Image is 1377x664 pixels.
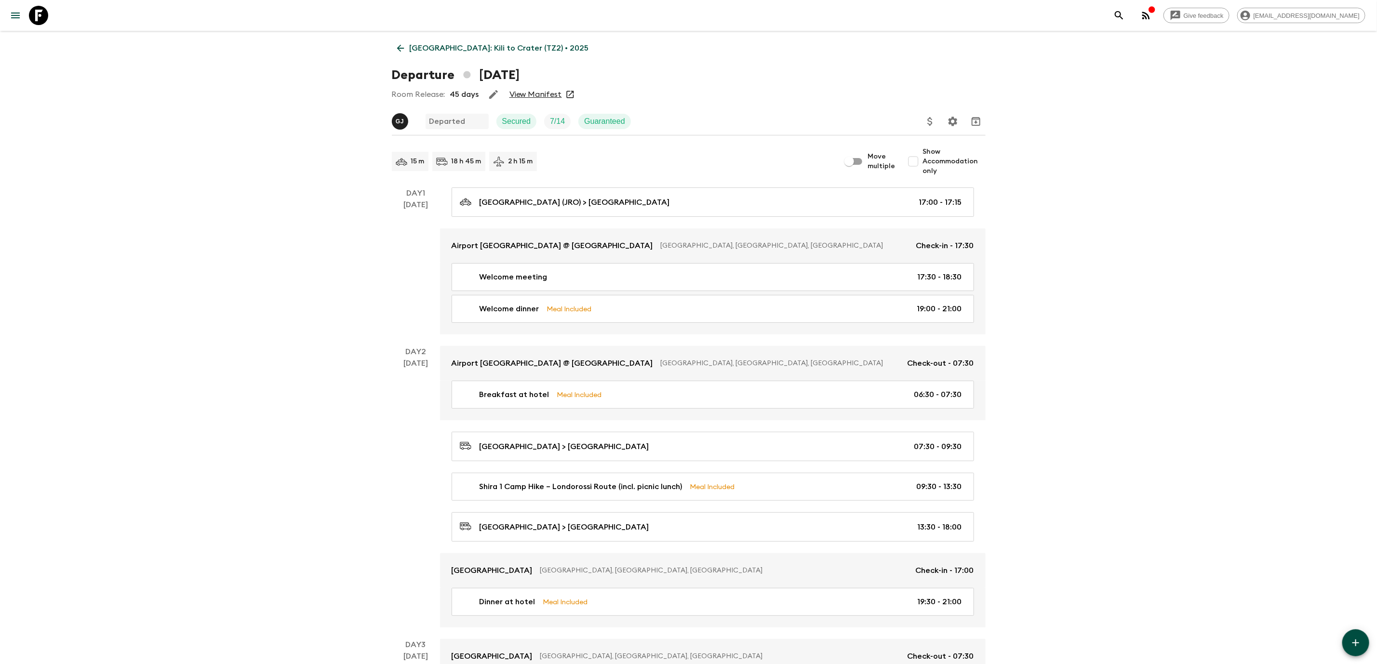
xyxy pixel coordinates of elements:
p: 45 days [450,89,479,100]
span: Gerald John [392,116,410,124]
span: Show Accommodation only [923,147,986,176]
a: [GEOGRAPHIC_DATA] > [GEOGRAPHIC_DATA]07:30 - 09:30 [452,432,974,461]
p: [GEOGRAPHIC_DATA], [GEOGRAPHIC_DATA], [GEOGRAPHIC_DATA] [661,241,909,251]
a: [GEOGRAPHIC_DATA] (JRO) > [GEOGRAPHIC_DATA]17:00 - 17:15 [452,187,974,217]
button: Update Price, Early Bird Discount and Costs [921,112,940,131]
p: Secured [502,116,531,127]
p: 07:30 - 09:30 [914,441,962,452]
a: [GEOGRAPHIC_DATA]: Kili to Crater (TZ2) • 2025 [392,39,594,58]
p: Airport [GEOGRAPHIC_DATA] @ [GEOGRAPHIC_DATA] [452,358,653,369]
p: [GEOGRAPHIC_DATA], [GEOGRAPHIC_DATA], [GEOGRAPHIC_DATA] [540,651,900,661]
p: 17:00 - 17:15 [919,197,962,208]
p: [GEOGRAPHIC_DATA], [GEOGRAPHIC_DATA], [GEOGRAPHIC_DATA] [540,566,908,575]
button: Settings [943,112,963,131]
p: 13:30 - 18:00 [918,521,962,533]
p: [GEOGRAPHIC_DATA], [GEOGRAPHIC_DATA], [GEOGRAPHIC_DATA] [661,359,900,368]
p: Check-out - 07:30 [908,651,974,662]
p: [GEOGRAPHIC_DATA] (JRO) > [GEOGRAPHIC_DATA] [480,197,670,208]
p: Guaranteed [584,116,625,127]
p: [GEOGRAPHIC_DATA] [452,565,533,576]
div: [DATE] [403,199,428,334]
p: Meal Included [690,481,735,492]
p: 2 h 15 m [508,157,533,166]
p: 06:30 - 07:30 [914,389,962,400]
div: Trip Fill [544,114,571,129]
p: 7 / 14 [550,116,565,127]
a: Shira 1 Camp Hike – Londorossi Route (incl. picnic lunch)Meal Included09:30 - 13:30 [452,473,974,501]
div: [DATE] [403,358,428,627]
p: Day 3 [392,639,440,651]
div: [EMAIL_ADDRESS][DOMAIN_NAME] [1237,8,1365,23]
p: Welcome dinner [480,303,539,315]
a: [GEOGRAPHIC_DATA] > [GEOGRAPHIC_DATA]13:30 - 18:00 [452,512,974,542]
a: Give feedback [1163,8,1230,23]
div: Secured [496,114,537,129]
p: Dinner at hotel [480,596,535,608]
button: menu [6,6,25,25]
p: Meal Included [547,304,592,314]
p: 18 h 45 m [452,157,481,166]
p: Check-in - 17:00 [916,565,974,576]
span: Give feedback [1178,12,1229,19]
a: Breakfast at hotelMeal Included06:30 - 07:30 [452,381,974,409]
p: Airport [GEOGRAPHIC_DATA] @ [GEOGRAPHIC_DATA] [452,240,653,252]
p: Check-out - 07:30 [908,358,974,369]
p: Day 2 [392,346,440,358]
p: [GEOGRAPHIC_DATA] [452,651,533,662]
p: 19:00 - 21:00 [917,303,962,315]
a: Airport [GEOGRAPHIC_DATA] @ [GEOGRAPHIC_DATA][GEOGRAPHIC_DATA], [GEOGRAPHIC_DATA], [GEOGRAPHIC_DA... [440,228,986,263]
a: View Manifest [509,90,562,99]
p: Departed [429,116,466,127]
p: Check-in - 17:30 [916,240,974,252]
button: search adventures [1110,6,1129,25]
p: Room Release: [392,89,445,100]
p: Shira 1 Camp Hike – Londorossi Route (incl. picnic lunch) [480,481,682,492]
a: Welcome dinnerMeal Included19:00 - 21:00 [452,295,974,323]
p: 15 m [411,157,425,166]
p: Meal Included [543,597,588,607]
a: [GEOGRAPHIC_DATA][GEOGRAPHIC_DATA], [GEOGRAPHIC_DATA], [GEOGRAPHIC_DATA]Check-in - 17:00 [440,553,986,588]
p: [GEOGRAPHIC_DATA] > [GEOGRAPHIC_DATA] [480,521,649,533]
p: [GEOGRAPHIC_DATA] > [GEOGRAPHIC_DATA] [480,441,649,452]
p: Welcome meeting [480,271,548,283]
p: Day 1 [392,187,440,199]
p: 09:30 - 13:30 [917,481,962,492]
a: Welcome meeting17:30 - 18:30 [452,263,974,291]
p: Meal Included [557,389,602,400]
a: Airport [GEOGRAPHIC_DATA] @ [GEOGRAPHIC_DATA][GEOGRAPHIC_DATA], [GEOGRAPHIC_DATA], [GEOGRAPHIC_DA... [440,346,986,381]
button: Archive (Completed, Cancelled or Unsynced Departures only) [966,112,986,131]
span: [EMAIL_ADDRESS][DOMAIN_NAME] [1248,12,1365,19]
a: Dinner at hotelMeal Included19:30 - 21:00 [452,588,974,616]
p: [GEOGRAPHIC_DATA]: Kili to Crater (TZ2) • 2025 [410,42,589,54]
p: 19:30 - 21:00 [918,596,962,608]
span: Move multiple [868,152,896,171]
p: 17:30 - 18:30 [918,271,962,283]
h1: Departure [DATE] [392,66,520,85]
p: Breakfast at hotel [480,389,549,400]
